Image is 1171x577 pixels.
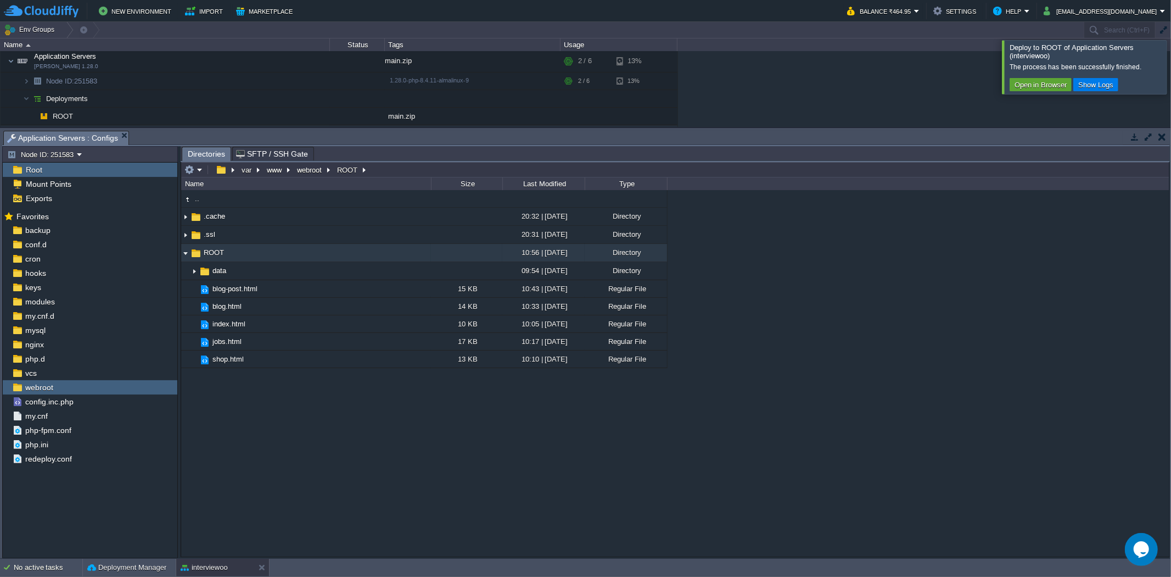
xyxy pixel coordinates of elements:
[211,337,243,346] a: jobs.html
[502,226,585,243] div: 20:31 | [DATE]
[14,212,51,221] span: Favorites
[585,280,667,297] div: Regular File
[23,440,50,450] a: php.ini
[586,177,667,190] div: Type
[30,90,45,107] img: AMDAwAAAACH5BAEAAAAALAAAAAABAAEAAAICRAEAOw==
[390,77,469,84] span: 1.28.0-php-8.4.11-almalinux-9
[578,50,592,72] div: 2 / 6
[181,562,228,573] button: interviewoo
[199,319,211,331] img: AMDAwAAAACH5BAEAAAAALAAAAAABAAEAAAICRAEAOw==
[1,125,9,155] img: AMDAwAAAACH5BAEAAAAALAAAAAABAAEAAAICRAEAOw==
[502,262,585,279] div: 09:54 | [DATE]
[236,4,296,18] button: Marketplace
[26,44,31,47] img: AMDAwAAAACH5BAEAAAAALAAAAAABAAEAAAICRAEAOw==
[585,298,667,315] div: Regular File
[432,177,502,190] div: Size
[431,351,502,368] div: 13 KB
[1,38,329,51] div: Name
[23,354,47,364] a: php.d
[211,266,228,275] a: data
[181,162,1169,177] input: Click to enter the path
[502,280,585,297] div: 10:43 | [DATE]
[24,179,73,189] a: Mount Points
[193,194,201,203] a: ..
[23,225,52,235] a: backup
[617,50,652,72] div: 13%
[46,77,74,85] span: Node ID:
[33,52,98,60] a: Application Servers[PERSON_NAME] 1.28.0
[23,297,57,307] a: modules
[190,315,199,332] img: AMDAwAAAACH5BAEAAAAALAAAAAABAAEAAAICRAEAOw==
[23,311,56,321] a: my.cnf.d
[847,4,914,18] button: Balance ₹464.95
[36,108,52,125] img: AMDAwAAAACH5BAEAAAAALAAAAAABAAEAAAICRAEAOw==
[23,240,48,249] a: conf.d
[561,38,677,51] div: Usage
[199,284,211,296] img: AMDAwAAAACH5BAEAAAAALAAAAAABAAEAAAICRAEAOw==
[199,265,211,278] img: AMDAwAAAACH5BAEAAAAALAAAAAABAAEAAAICRAEAOw==
[202,248,226,257] a: ROOT
[23,425,73,435] a: php-fpm.conf
[199,336,211,348] img: AMDAwAAAACH5BAEAAAAALAAAAAABAAEAAAICRAEAOw==
[585,244,667,261] div: Directory
[585,262,667,279] div: Directory
[933,4,979,18] button: Settings
[23,340,46,349] span: nginx
[211,302,243,311] span: blog.html
[30,108,36,125] img: AMDAwAAAACH5BAEAAAAALAAAAAABAAEAAAICRAEAOw==
[182,177,431,190] div: Name
[617,125,652,155] div: 13%
[585,351,667,368] div: Regular File
[190,229,202,241] img: AMDAwAAAACH5BAEAAAAALAAAAAABAAEAAAICRAEAOw==
[23,325,47,335] a: mysql
[502,351,585,368] div: 10:10 | [DATE]
[24,193,54,203] a: Exports
[23,282,43,292] a: keys
[330,38,384,51] div: Status
[199,354,211,366] img: AMDAwAAAACH5BAEAAAAALAAAAAABAAEAAAICRAEAOw==
[211,319,247,329] a: index.html
[202,212,227,221] a: .cache
[502,315,585,332] div: 10:05 | [DATE]
[385,108,561,125] div: main.zip
[190,351,199,368] img: AMDAwAAAACH5BAEAAAAALAAAAAABAAEAAAICRAEAOw==
[295,165,324,175] button: webroot
[330,125,385,155] div: Stopped
[23,454,74,464] a: redeploy.conf
[23,368,38,378] a: vcs
[585,333,667,350] div: Regular File
[211,354,245,364] span: shop.html
[503,177,585,190] div: Last Modified
[45,94,89,103] a: Deployments
[10,125,25,155] img: AMDAwAAAACH5BAEAAAAALAAAAAABAAEAAAICRAEAOw==
[335,165,360,175] button: ROOT
[24,165,44,175] a: Root
[190,298,199,315] img: AMDAwAAAACH5BAEAAAAALAAAAAABAAEAAAICRAEAOw==
[181,193,193,206] img: AMDAwAAAACH5BAEAAAAALAAAAAABAAEAAAICRAEAOw==
[993,4,1024,18] button: Help
[7,131,118,145] span: Application Servers : Configs
[14,559,82,576] div: No active tasks
[211,284,259,293] a: blog-post.html
[502,333,585,350] div: 10:17 | [DATE]
[1010,63,1164,71] div: The process has been successfully finished.
[23,397,75,407] a: config.inc.php
[23,382,55,392] a: webroot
